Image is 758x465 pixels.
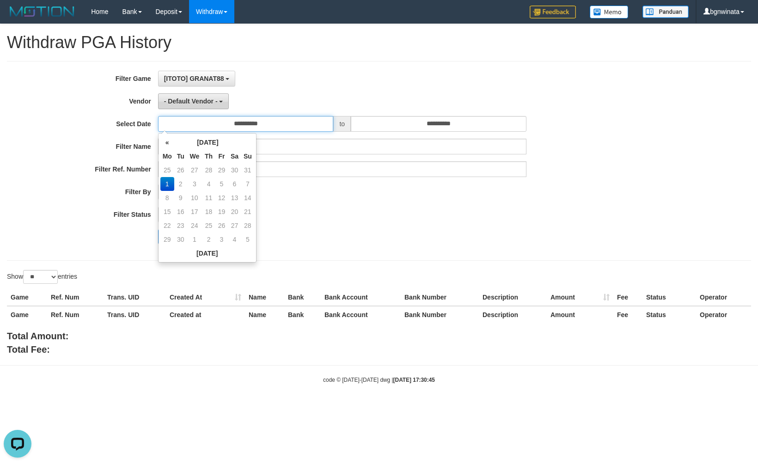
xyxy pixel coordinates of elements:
[479,306,547,323] th: Description
[104,289,166,306] th: Trans. UID
[23,270,58,284] select: Showentries
[215,205,228,219] td: 19
[215,163,228,177] td: 29
[160,205,174,219] td: 15
[47,289,104,306] th: Ref. Num
[241,219,254,232] td: 28
[323,377,435,383] small: code © [DATE]-[DATE] dwg |
[158,71,236,86] button: [ITOTO] GRANAT88
[166,306,245,323] th: Created at
[241,205,254,219] td: 21
[4,4,31,31] button: Open LiveChat chat widget
[530,6,576,18] img: Feedback.jpg
[202,149,215,163] th: Th
[245,289,284,306] th: Name
[333,116,351,132] span: to
[174,163,187,177] td: 26
[187,177,202,191] td: 3
[590,6,629,18] img: Button%20Memo.svg
[174,177,187,191] td: 2
[202,177,215,191] td: 4
[187,219,202,232] td: 24
[228,205,241,219] td: 20
[164,75,224,82] span: [ITOTO] GRANAT88
[187,163,202,177] td: 27
[160,191,174,205] td: 8
[7,344,50,355] b: Total Fee:
[166,289,245,306] th: Created At
[321,289,401,306] th: Bank Account
[321,306,401,323] th: Bank Account
[164,98,218,105] span: - Default Vendor -
[241,191,254,205] td: 14
[174,219,187,232] td: 23
[228,149,241,163] th: Sa
[215,191,228,205] td: 12
[158,93,229,109] button: - Default Vendor -
[642,6,689,18] img: panduan.png
[160,149,174,163] th: Mo
[613,306,642,323] th: Fee
[696,306,751,323] th: Operator
[241,163,254,177] td: 31
[7,270,77,284] label: Show entries
[241,149,254,163] th: Su
[393,377,435,383] strong: [DATE] 17:30:45
[174,135,241,149] th: [DATE]
[7,306,47,323] th: Game
[160,135,174,149] th: «
[202,205,215,219] td: 18
[215,177,228,191] td: 5
[7,289,47,306] th: Game
[215,232,228,246] td: 3
[174,149,187,163] th: Tu
[7,5,77,18] img: MOTION_logo.png
[228,191,241,205] td: 13
[187,205,202,219] td: 17
[228,232,241,246] td: 4
[202,191,215,205] td: 11
[401,306,479,323] th: Bank Number
[613,289,642,306] th: Fee
[104,306,166,323] th: Trans. UID
[160,219,174,232] td: 22
[642,306,696,323] th: Status
[174,191,187,205] td: 9
[160,177,174,191] td: 1
[245,306,284,323] th: Name
[187,149,202,163] th: We
[202,163,215,177] td: 28
[174,205,187,219] td: 16
[174,232,187,246] td: 30
[202,219,215,232] td: 25
[47,306,104,323] th: Ref. Num
[160,163,174,177] td: 25
[215,219,228,232] td: 26
[241,177,254,191] td: 7
[187,191,202,205] td: 10
[215,149,228,163] th: Fr
[284,289,321,306] th: Bank
[228,219,241,232] td: 27
[241,232,254,246] td: 5
[547,306,613,323] th: Amount
[642,289,696,306] th: Status
[7,33,751,52] h1: Withdraw PGA History
[7,331,68,341] b: Total Amount:
[547,289,613,306] th: Amount
[401,289,479,306] th: Bank Number
[160,246,254,260] th: [DATE]
[160,232,174,246] td: 29
[202,232,215,246] td: 2
[284,306,321,323] th: Bank
[479,289,547,306] th: Description
[187,232,202,246] td: 1
[228,163,241,177] td: 30
[696,289,751,306] th: Operator
[228,177,241,191] td: 6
